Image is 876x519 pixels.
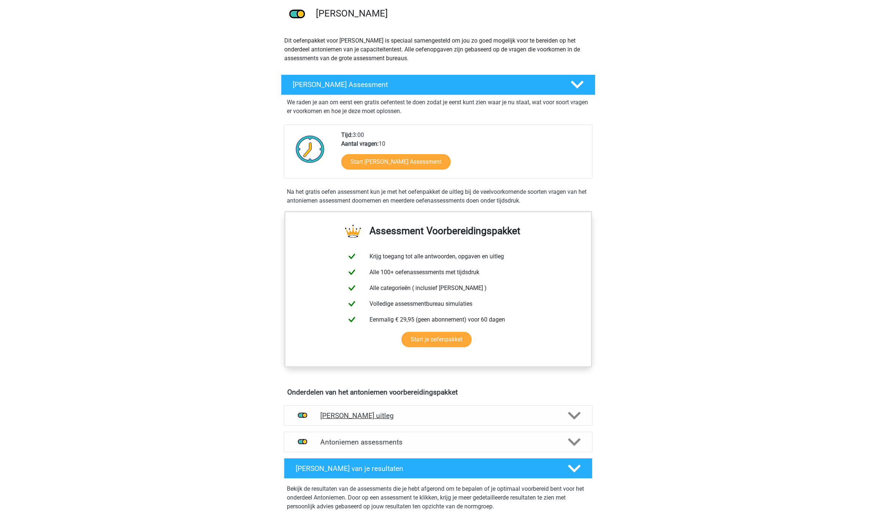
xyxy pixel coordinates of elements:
[296,464,556,473] h4: [PERSON_NAME] van je resultaten
[284,188,592,205] div: Na het gratis oefen assessment kun je met het oefenpakket de uitleg bij de veelvoorkomende soorte...
[278,75,598,95] a: [PERSON_NAME] Assessment
[292,131,329,167] img: Klok
[287,484,590,511] p: Bekijk de resultaten van de assessments die je hebt afgerond om te bepalen of je optimaal voorber...
[341,140,379,147] b: Aantal vragen:
[320,438,556,446] h4: Antoniemen assessments
[281,458,595,479] a: [PERSON_NAME] van je resultaten
[320,411,556,420] h4: [PERSON_NAME] uitleg
[341,154,451,170] a: Start [PERSON_NAME] Assessment
[281,405,595,426] a: uitleg [PERSON_NAME] uitleg
[281,432,595,452] a: assessments Antoniemen assessments
[287,98,590,116] p: We raden je aan om eerst een gratis oefentest te doen zodat je eerst kunt zien waar je nu staat, ...
[293,80,559,89] h4: [PERSON_NAME] Assessment
[316,8,590,19] h3: [PERSON_NAME]
[336,131,592,178] div: 3:00 10
[287,388,589,396] h4: Onderdelen van het antoniemen voorbereidingspakket
[293,406,312,425] img: antoniemen uitleg
[401,332,472,347] a: Start je oefenpakket
[341,131,353,138] b: Tijd:
[293,433,312,451] img: antoniemen assessments
[284,36,592,63] p: Dit oefenpakket voor [PERSON_NAME] is speciaal samengesteld om jou zo goed mogelijk voor te berei...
